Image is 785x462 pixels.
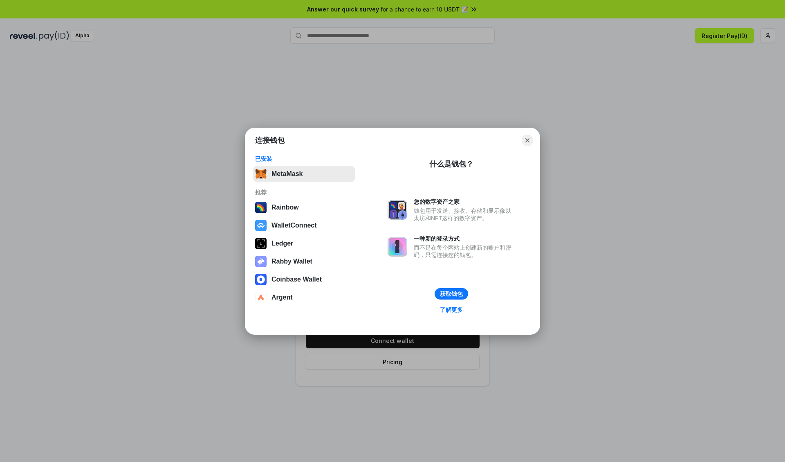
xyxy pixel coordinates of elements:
[253,217,355,234] button: WalletConnect
[255,238,267,249] img: svg+xml,%3Csvg%20xmlns%3D%22http%3A%2F%2Fwww.w3.org%2F2000%2Fsvg%22%20width%3D%2228%22%20height%3...
[271,240,293,247] div: Ledger
[414,235,515,242] div: 一种新的登录方式
[522,135,533,146] button: Close
[253,235,355,252] button: Ledger
[429,159,473,169] div: 什么是钱包？
[414,244,515,259] div: 而不是在每个网站上创建新的账户和密码，只需连接您的钱包。
[271,170,303,178] div: MetaMask
[255,256,267,267] img: svg+xml,%3Csvg%20xmlns%3D%22http%3A%2F%2Fwww.w3.org%2F2000%2Fsvg%22%20fill%3D%22none%22%20viewBox...
[253,253,355,270] button: Rabby Wallet
[255,292,267,303] img: svg+xml,%3Csvg%20width%3D%2228%22%20height%3D%2228%22%20viewBox%3D%220%200%2028%2028%22%20fill%3D...
[271,222,317,229] div: WalletConnect
[271,204,299,211] div: Rainbow
[271,276,322,283] div: Coinbase Wallet
[440,290,463,297] div: 获取钱包
[271,258,312,265] div: Rabby Wallet
[253,271,355,288] button: Coinbase Wallet
[255,220,267,231] img: svg+xml,%3Csvg%20width%3D%2228%22%20height%3D%2228%22%20viewBox%3D%220%200%2028%2028%22%20fill%3D...
[253,289,355,306] button: Argent
[255,189,353,196] div: 推荐
[253,166,355,182] button: MetaMask
[414,207,515,222] div: 钱包用于发送、接收、存储和显示像以太坊和NFT这样的数字资产。
[388,237,407,257] img: svg+xml,%3Csvg%20xmlns%3D%22http%3A%2F%2Fwww.w3.org%2F2000%2Fsvg%22%20fill%3D%22none%22%20viewBox...
[435,304,468,315] a: 了解更多
[388,200,407,220] img: svg+xml,%3Csvg%20xmlns%3D%22http%3A%2F%2Fwww.w3.org%2F2000%2Fsvg%22%20fill%3D%22none%22%20viewBox...
[253,199,355,216] button: Rainbow
[255,202,267,213] img: svg+xml,%3Csvg%20width%3D%22120%22%20height%3D%22120%22%20viewBox%3D%220%200%20120%20120%22%20fil...
[414,198,515,205] div: 您的数字资产之家
[255,155,353,162] div: 已安装
[271,294,293,301] div: Argent
[255,135,285,145] h1: 连接钱包
[440,306,463,313] div: 了解更多
[255,274,267,285] img: svg+xml,%3Csvg%20width%3D%2228%22%20height%3D%2228%22%20viewBox%3D%220%200%2028%2028%22%20fill%3D...
[255,168,267,180] img: svg+xml,%3Csvg%20fill%3D%22none%22%20height%3D%2233%22%20viewBox%3D%220%200%2035%2033%22%20width%...
[435,288,468,300] button: 获取钱包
